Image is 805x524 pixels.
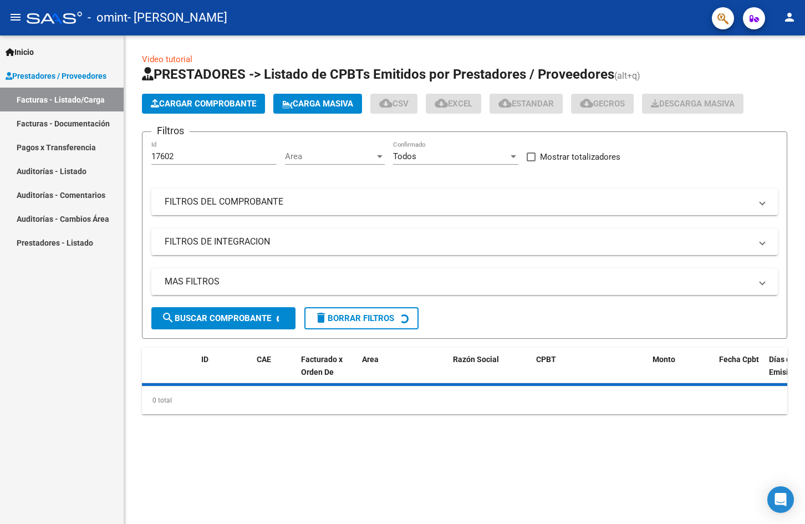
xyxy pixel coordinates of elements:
mat-panel-title: MAS FILTROS [165,276,751,288]
span: EXCEL [435,99,472,109]
mat-icon: delete [314,311,328,324]
span: PRESTADORES -> Listado de CPBTs Emitidos por Prestadores / Proveedores [142,67,614,82]
mat-panel-title: FILTROS DE INTEGRACION [165,236,751,248]
span: Cargar Comprobante [151,99,256,109]
div: Open Intercom Messenger [767,486,794,513]
span: CSV [379,99,409,109]
mat-icon: cloud_download [435,96,448,110]
span: Area [362,355,379,364]
span: Fecha Cpbt [719,355,759,364]
mat-icon: cloud_download [580,96,593,110]
mat-panel-title: FILTROS DEL COMPROBANTE [165,196,751,208]
span: Buscar Comprobante [161,313,271,323]
button: Buscar Comprobante [151,307,295,329]
mat-icon: search [161,311,175,324]
span: Prestadores / Proveedores [6,70,106,82]
button: Gecros [571,94,634,114]
span: - [PERSON_NAME] [128,6,227,30]
button: Descarga Masiva [642,94,743,114]
datatable-header-cell: ID [197,348,252,396]
datatable-header-cell: Facturado x Orden De [297,348,358,396]
span: CAE [257,355,271,364]
button: EXCEL [426,94,481,114]
span: ID [201,355,208,364]
mat-expansion-panel-header: MAS FILTROS [151,268,778,295]
mat-icon: cloud_download [498,96,512,110]
button: Estandar [490,94,563,114]
span: Mostrar totalizadores [540,150,620,164]
datatable-header-cell: CPBT [532,348,648,396]
span: (alt+q) [614,70,640,81]
button: Carga Masiva [273,94,362,114]
span: - omint [88,6,128,30]
mat-expansion-panel-header: FILTROS DEL COMPROBANTE [151,189,778,215]
app-download-masive: Descarga masiva de comprobantes (adjuntos) [642,94,743,114]
span: Todos [393,151,416,161]
mat-expansion-panel-header: FILTROS DE INTEGRACION [151,228,778,255]
span: Inicio [6,46,34,58]
datatable-header-cell: Fecha Cpbt [715,348,765,396]
datatable-header-cell: Razón Social [449,348,532,396]
datatable-header-cell: Area [358,348,432,396]
mat-icon: person [783,11,796,24]
div: 0 total [142,386,787,414]
span: Descarga Masiva [651,99,735,109]
button: CSV [370,94,417,114]
span: Razón Social [453,355,499,364]
span: Carga Masiva [282,99,353,109]
span: CPBT [536,355,556,364]
a: Video tutorial [142,54,192,64]
datatable-header-cell: Monto [648,348,715,396]
span: Estandar [498,99,554,109]
mat-icon: menu [9,11,22,24]
span: Monto [653,355,675,364]
button: Borrar Filtros [304,307,419,329]
span: Facturado x Orden De [301,355,343,377]
h3: Filtros [151,123,190,139]
datatable-header-cell: CAE [252,348,297,396]
button: Cargar Comprobante [142,94,265,114]
span: Gecros [580,99,625,109]
span: Borrar Filtros [314,313,394,323]
span: Area [285,151,375,161]
mat-icon: cloud_download [379,96,393,110]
